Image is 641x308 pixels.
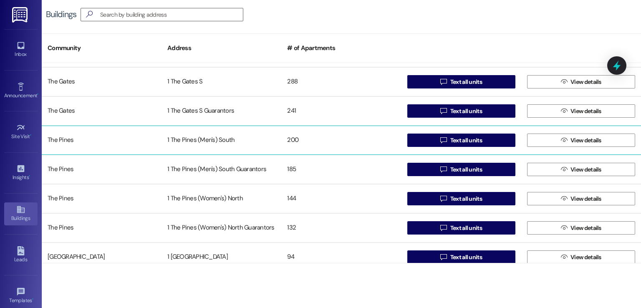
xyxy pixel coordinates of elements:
span: Text all units [450,253,482,262]
span: Text all units [450,194,482,203]
button: Text all units [407,221,515,235]
div: 144 [281,190,401,207]
div: The Gates [42,73,162,90]
div: 132 [281,220,401,236]
div: 1 The Pines (Women's) North Guarantors [162,220,281,236]
div: The Pines [42,132,162,149]
a: Leads [4,244,38,266]
i:  [440,225,447,231]
div: Buildings [46,10,76,19]
i:  [440,108,447,114]
button: View details [527,192,635,205]
i:  [561,108,567,114]
div: 288 [281,73,401,90]
i:  [440,166,447,173]
span: View details [570,165,601,174]
button: Text all units [407,250,515,264]
span: • [37,91,38,97]
div: 1 The Pines (Women's) North [162,190,281,207]
div: 94 [281,249,401,265]
span: View details [570,224,601,232]
span: • [29,173,30,179]
button: Text all units [407,104,515,118]
span: Text all units [450,224,482,232]
span: View details [570,107,601,116]
div: 1 [GEOGRAPHIC_DATA] [162,249,281,265]
a: Site Visit • [4,121,38,143]
div: The Pines [42,161,162,178]
i:  [440,78,447,85]
i:  [440,137,447,144]
i:  [561,166,567,173]
div: The Gates [42,103,162,119]
button: View details [527,75,635,88]
div: # of Apartments [281,38,401,58]
span: Text all units [450,78,482,86]
span: • [32,296,33,302]
div: Community [42,38,162,58]
div: The Pines [42,190,162,207]
span: View details [570,253,601,262]
a: Inbox [4,38,38,61]
span: Text all units [450,136,482,145]
div: 185 [281,161,401,178]
div: The Pines [42,220,162,236]
i:  [561,195,567,202]
span: • [30,132,31,138]
a: Buildings [4,202,38,225]
button: Text all units [407,134,515,147]
button: Text all units [407,75,515,88]
button: View details [527,163,635,176]
button: Text all units [407,163,515,176]
i:  [83,10,96,19]
i:  [440,254,447,260]
button: View details [527,221,635,235]
button: View details [527,134,635,147]
div: Address [162,38,281,58]
i:  [561,225,567,231]
i:  [561,137,567,144]
span: Text all units [450,165,482,174]
img: ResiDesk Logo [12,7,29,23]
button: View details [527,104,635,118]
div: 1 The Pines (Men's) South [162,132,281,149]
span: View details [570,194,601,203]
span: Text all units [450,107,482,116]
input: Search by building address [100,9,243,20]
div: 1 The Gates S [162,73,281,90]
div: [GEOGRAPHIC_DATA] [42,249,162,265]
a: Templates • [4,285,38,307]
span: View details [570,136,601,145]
i:  [440,195,447,202]
i:  [561,254,567,260]
a: Insights • [4,162,38,184]
i:  [561,78,567,85]
button: View details [527,250,635,264]
div: 241 [281,103,401,119]
span: View details [570,78,601,86]
div: 1 The Pines (Men's) South Guarantors [162,161,281,178]
button: Text all units [407,192,515,205]
div: 200 [281,132,401,149]
div: 1 The Gates S Guarantors [162,103,281,119]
